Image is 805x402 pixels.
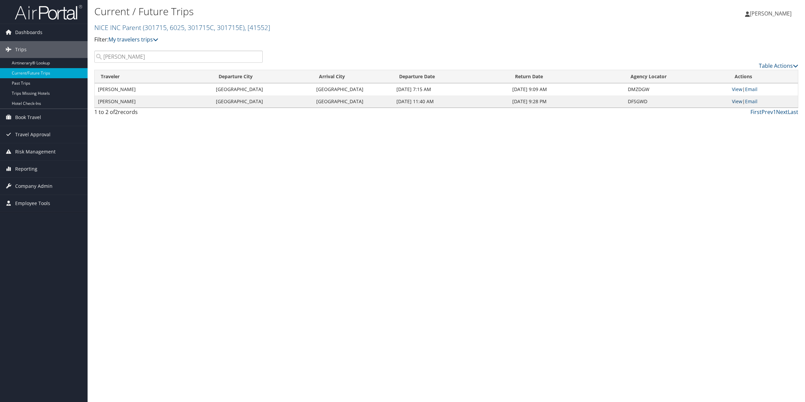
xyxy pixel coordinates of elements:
th: Actions [729,70,798,83]
p: Filter: [94,35,563,44]
th: Departure Date: activate to sort column descending [393,70,509,83]
a: First [750,108,762,116]
div: 1 to 2 of records [94,108,263,119]
input: Search Traveler or Arrival City [94,51,263,63]
td: [GEOGRAPHIC_DATA] [213,95,313,108]
a: 1 [773,108,776,116]
a: Prev [762,108,773,116]
a: View [732,98,742,105]
a: Last [788,108,798,116]
span: Trips [15,41,27,58]
a: NICE INC Parent [94,23,270,32]
td: | [729,95,798,108]
td: [PERSON_NAME] [95,83,213,95]
span: Reporting [15,161,37,177]
th: Return Date: activate to sort column ascending [509,70,624,83]
span: Dashboards [15,24,42,41]
td: [DATE] 7:15 AM [393,83,509,95]
td: | [729,83,798,95]
span: 2 [115,108,118,116]
span: Company Admin [15,178,53,195]
td: [DATE] 9:28 PM [509,95,624,108]
td: [GEOGRAPHIC_DATA] [313,95,393,108]
td: DFSGWD [624,95,728,108]
th: Arrival City: activate to sort column ascending [313,70,393,83]
a: My travelers trips [108,36,158,43]
th: Departure City: activate to sort column ascending [213,70,313,83]
a: View [732,86,742,92]
a: Email [745,86,758,92]
td: [DATE] 9:09 AM [509,83,624,95]
td: [GEOGRAPHIC_DATA] [313,83,393,95]
img: airportal-logo.png [15,4,82,20]
span: Risk Management [15,143,56,160]
td: DMZDGW [624,83,728,95]
span: Travel Approval [15,126,51,143]
th: Traveler: activate to sort column ascending [95,70,213,83]
span: Employee Tools [15,195,50,212]
a: Next [776,108,788,116]
span: [PERSON_NAME] [750,10,792,17]
td: [DATE] 11:40 AM [393,95,509,108]
a: [PERSON_NAME] [745,3,798,24]
td: [GEOGRAPHIC_DATA] [213,83,313,95]
span: Book Travel [15,109,41,126]
span: , [ 41552 ] [245,23,270,32]
span: ( 301715, 6025, 301715C, 301715E ) [143,23,245,32]
a: Email [745,98,758,105]
td: [PERSON_NAME] [95,95,213,108]
th: Agency Locator: activate to sort column ascending [624,70,728,83]
h1: Current / Future Trips [94,4,563,19]
a: Table Actions [759,62,798,69]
